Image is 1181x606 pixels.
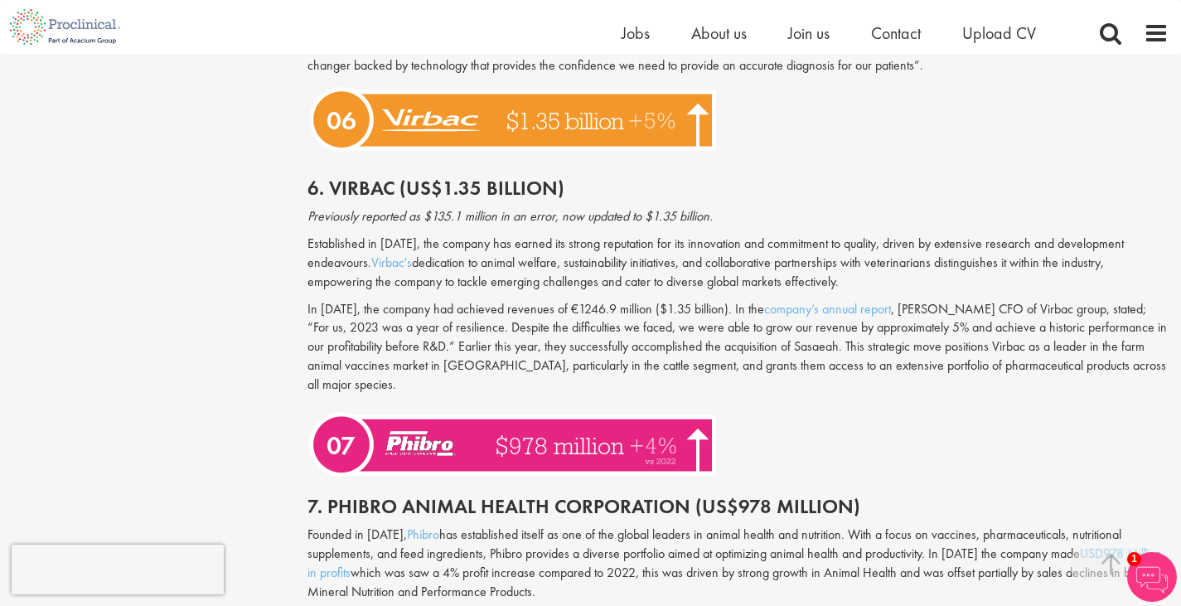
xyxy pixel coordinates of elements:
[1127,552,1177,602] img: Chatbot
[1127,552,1141,566] span: 1
[871,22,921,44] a: Contact
[764,300,891,318] a: company’s annual report
[371,254,412,271] a: Virbac's
[307,526,1169,601] p: Founded in [DATE], has established itself as one of the global leaders in animal health and nutri...
[962,22,1036,44] a: Upload CV
[307,235,1169,292] p: Established in [DATE], the company has earned its strong reputation for its innovation and commit...
[307,300,1169,395] p: In [DATE], the company had achieved revenues of €1246.9 million ($1.35 billion). In the , [PERSON...
[407,526,439,543] a: Phibro
[307,177,1169,199] h2: 6. Virbac (US$1.35 billion)
[691,22,747,44] a: About us
[788,22,830,44] a: Join us
[307,496,1169,517] h2: 7. Phibro Animal Health Corporation (US$978 Million)
[12,545,224,594] iframe: reCAPTCHA
[307,207,713,225] i: Previously reported as $135.1 million in an error, now updated to $1.35 billion.
[622,22,650,44] a: Jobs
[307,545,1162,581] a: USD978 Million in profits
